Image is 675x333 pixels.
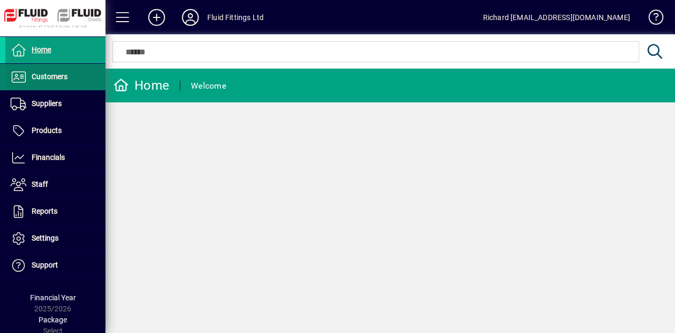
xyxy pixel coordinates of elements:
[140,8,173,27] button: Add
[32,72,67,81] span: Customers
[641,2,662,36] a: Knowledge Base
[5,145,105,171] a: Financials
[173,8,207,27] button: Profile
[32,207,57,215] span: Reports
[5,172,105,198] a: Staff
[32,261,58,269] span: Support
[32,153,65,161] span: Financials
[5,118,105,144] a: Products
[191,78,226,94] div: Welcome
[30,293,76,302] span: Financial Year
[5,91,105,117] a: Suppliers
[32,99,62,108] span: Suppliers
[5,198,105,225] a: Reports
[5,252,105,279] a: Support
[38,316,67,324] span: Package
[32,45,51,54] span: Home
[113,77,169,94] div: Home
[32,234,59,242] span: Settings
[32,126,62,135] span: Products
[207,9,264,26] div: Fluid Fittings Ltd
[483,9,630,26] div: Richard [EMAIL_ADDRESS][DOMAIN_NAME]
[5,225,105,252] a: Settings
[32,180,48,188] span: Staff
[5,64,105,90] a: Customers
